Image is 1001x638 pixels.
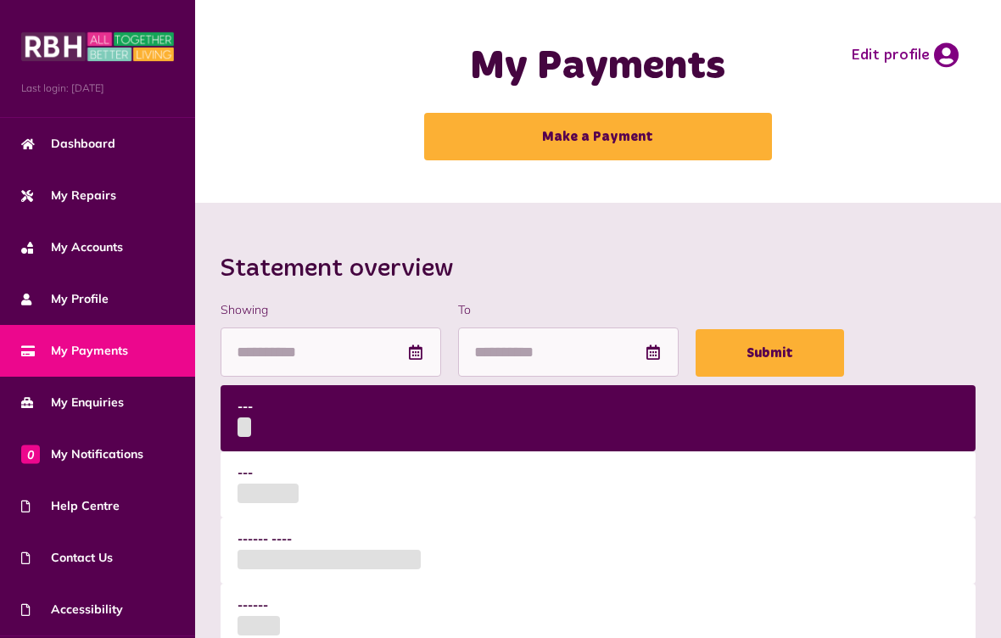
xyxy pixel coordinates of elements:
span: My Enquiries [21,394,124,411]
h1: My Payments [285,42,911,92]
span: 0 [21,445,40,463]
span: Help Centre [21,497,120,515]
span: My Payments [21,342,128,360]
span: My Repairs [21,187,116,204]
span: My Notifications [21,445,143,463]
a: Make a Payment [424,113,772,160]
span: Dashboard [21,135,115,153]
span: My Accounts [21,238,123,256]
span: Contact Us [21,549,113,567]
a: Edit profile [851,42,959,68]
img: MyRBH [21,30,174,64]
span: Accessibility [21,601,123,618]
span: My Profile [21,290,109,308]
span: Last login: [DATE] [21,81,174,96]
